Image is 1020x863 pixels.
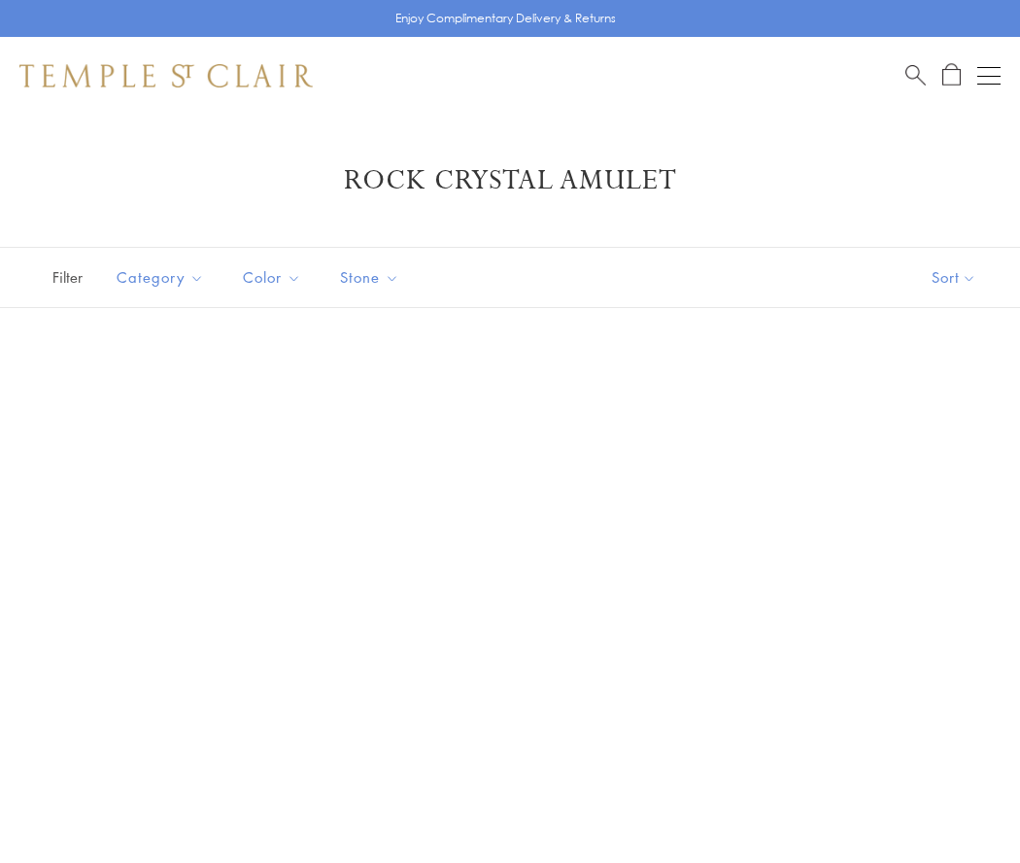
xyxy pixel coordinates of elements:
[49,163,971,198] h1: Rock Crystal Amulet
[395,9,616,28] p: Enjoy Complimentary Delivery & Returns
[888,248,1020,307] button: Show sort by
[107,265,219,290] span: Category
[102,256,219,299] button: Category
[233,265,316,290] span: Color
[942,63,961,87] a: Open Shopping Bag
[19,64,313,87] img: Temple St. Clair
[905,63,926,87] a: Search
[228,256,316,299] button: Color
[325,256,414,299] button: Stone
[330,265,414,290] span: Stone
[977,64,1001,87] button: Open navigation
